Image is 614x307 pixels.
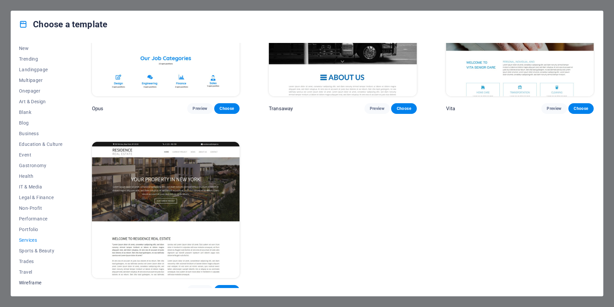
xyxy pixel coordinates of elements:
[92,105,104,112] p: Opus
[19,142,63,147] span: Education & Culture
[19,181,63,192] button: IT & Media
[19,43,63,54] button: New
[19,173,63,179] span: Health
[547,106,561,111] span: Preview
[19,280,63,285] span: Wireframe
[19,19,107,30] h4: Choose a template
[19,88,63,94] span: Onepager
[19,96,63,107] button: Art & Design
[370,106,384,111] span: Preview
[446,105,455,112] p: Vita
[19,107,63,118] button: Blank
[19,237,63,243] span: Services
[574,106,588,111] span: Choose
[19,78,63,83] span: Multipager
[19,110,63,115] span: Blank
[19,139,63,150] button: Education & Culture
[214,285,240,296] button: Choose
[19,75,63,86] button: Multipager
[19,163,63,168] span: Gastronomy
[193,288,207,293] span: Preview
[568,103,594,114] button: Choose
[92,142,240,278] img: Residence
[187,103,213,114] button: Preview
[19,64,63,75] button: Landingpage
[19,54,63,64] button: Trending
[220,288,234,293] span: Choose
[19,227,63,232] span: Portfolio
[19,216,63,221] span: Performance
[19,248,63,253] span: Sports & Beauty
[364,103,390,114] button: Preview
[541,103,567,114] button: Preview
[193,106,207,111] span: Preview
[19,195,63,200] span: Legal & Finance
[19,277,63,288] button: Wireframe
[19,171,63,181] button: Health
[19,269,63,275] span: Travel
[19,203,63,213] button: Non-Profit
[19,118,63,128] button: Blog
[19,160,63,171] button: Gastronomy
[19,192,63,203] button: Legal & Finance
[220,106,234,111] span: Choose
[19,120,63,126] span: Blog
[19,128,63,139] button: Business
[396,106,411,111] span: Choose
[19,150,63,160] button: Event
[19,56,63,62] span: Trending
[19,213,63,224] button: Performance
[19,99,63,104] span: Art & Design
[187,285,213,296] button: Preview
[391,103,416,114] button: Choose
[19,245,63,256] button: Sports & Beauty
[19,46,63,51] span: New
[269,105,293,112] p: Transaway
[19,235,63,245] button: Services
[19,224,63,235] button: Portfolio
[19,86,63,96] button: Onepager
[19,267,63,277] button: Travel
[19,67,63,72] span: Landingpage
[19,259,63,264] span: Trades
[19,152,63,157] span: Event
[19,131,63,136] span: Business
[19,205,63,211] span: Non-Profit
[214,103,240,114] button: Choose
[19,184,63,189] span: IT & Media
[19,256,63,267] button: Trades
[92,287,115,294] p: Residence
